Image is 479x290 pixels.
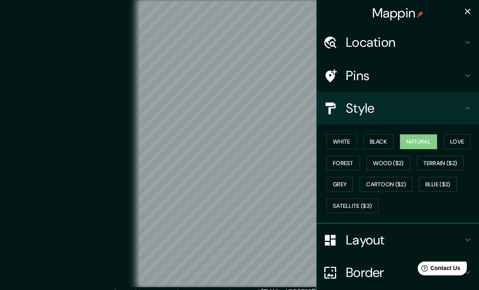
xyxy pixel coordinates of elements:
div: Style [317,92,479,124]
button: Forest [326,156,360,171]
h4: Location [346,34,463,50]
h4: Border [346,264,463,281]
div: Pins [317,59,479,92]
button: Black [363,134,394,149]
button: Terrain ($2) [417,156,464,171]
div: Layout [317,224,479,256]
h4: Style [346,100,463,116]
button: Cartoon ($2) [360,177,412,192]
button: Natural [400,134,437,149]
button: Satellite ($3) [326,198,378,214]
button: Grey [326,177,353,192]
button: Love [444,134,470,149]
div: Location [317,26,479,59]
canvas: Map [139,1,340,286]
button: Wood ($2) [367,156,410,171]
button: Blue ($2) [419,177,457,192]
img: pin-icon.png [417,11,423,17]
iframe: Help widget launcher [407,258,470,281]
button: White [326,134,357,149]
h4: Layout [346,232,463,248]
h4: Pins [346,68,463,84]
div: Border [317,256,479,289]
h4: Mappin [372,5,424,21]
